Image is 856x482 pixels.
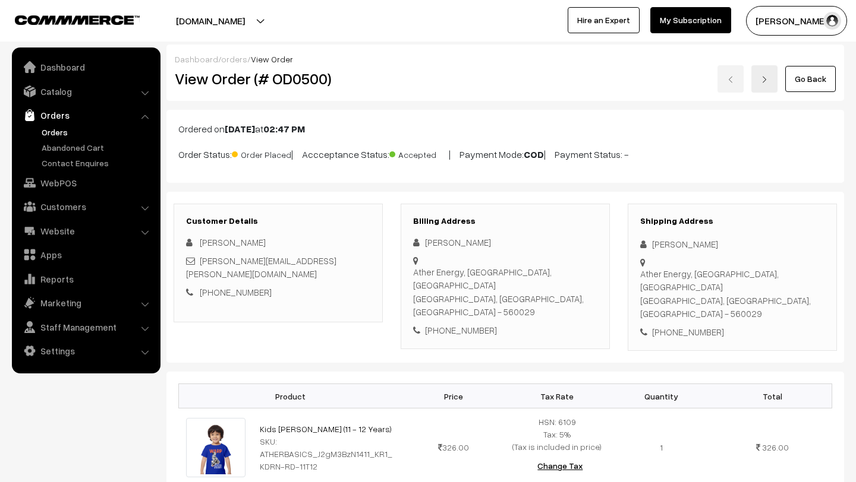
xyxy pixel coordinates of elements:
a: Kids [PERSON_NAME] (11 - 12 Years) [260,424,392,434]
b: [DATE] [225,123,255,135]
a: [PHONE_NUMBER] [200,287,272,297]
a: Customers [15,196,156,217]
div: / / [175,53,836,65]
div: [PHONE_NUMBER] [413,324,597,337]
a: Abandoned Cart [39,141,156,154]
a: [PERSON_NAME][EMAIL_ADDRESS][PERSON_NAME][DOMAIN_NAME] [186,255,336,280]
span: HSN: 6109 Tax: 5% (Tax is included in price) [512,417,602,452]
a: Reports [15,268,156,290]
img: user [823,12,841,30]
a: Settings [15,340,156,361]
div: Ather Energy, [GEOGRAPHIC_DATA], [GEOGRAPHIC_DATA] [GEOGRAPHIC_DATA], [GEOGRAPHIC_DATA], [GEOGRAP... [413,265,597,319]
a: Catalog [15,81,156,102]
span: 326.00 [438,442,469,452]
p: Order Status: | Accceptance Status: | Payment Mode: | Payment Status: - [178,145,832,161]
span: Order Placed [232,145,291,161]
a: Website [15,220,156,242]
div: Ather Energy, [GEOGRAPHIC_DATA], [GEOGRAPHIC_DATA] [GEOGRAPHIC_DATA], [GEOGRAPHIC_DATA], [GEOGRAP... [640,267,824,321]
a: Dashboard [175,54,218,64]
img: COMMMERCE [15,15,140,24]
a: My Subscription [650,7,731,33]
b: COD [524,148,544,160]
a: Orders [15,104,156,126]
th: Total [713,384,832,408]
b: 02:47 PM [263,123,305,135]
button: [DOMAIN_NAME] [134,6,287,36]
div: SKU: ATHERBASICS_J2gM3BzN1411_KR1_KDRN-RD-11T12 [260,435,394,473]
a: Contact Enquires [39,157,156,169]
a: Go Back [785,66,836,92]
div: [PERSON_NAME] [413,236,597,249]
th: Price [401,384,505,408]
h2: View Order (# OD0500) [175,69,383,88]
div: [PHONE_NUMBER] [640,325,824,339]
span: 326.00 [762,442,789,452]
a: Dashboard [15,56,156,78]
a: Staff Management [15,316,156,338]
a: Orders [39,126,156,138]
div: [PERSON_NAME] [640,237,824,251]
span: View Order [251,54,293,64]
h3: Billing Address [413,216,597,226]
a: Apps [15,244,156,265]
span: Accepted [389,145,449,161]
h3: Shipping Address [640,216,824,226]
a: orders [221,54,247,64]
a: COMMMERCE [15,12,119,26]
span: 1 [660,442,663,452]
img: 17224152715568Ather-Dino-Kids-T-Shirt-Front.png [186,418,246,478]
th: Quantity [609,384,713,408]
img: right-arrow.png [761,76,768,83]
th: Product [179,384,402,408]
a: Hire an Expert [568,7,640,33]
button: [PERSON_NAME] [746,6,847,36]
p: Ordered on at [178,122,832,136]
th: Tax Rate [505,384,609,408]
a: WebPOS [15,172,156,194]
span: [PERSON_NAME] [200,237,266,248]
h3: Customer Details [186,216,370,226]
button: Change Tax [528,453,592,479]
a: Marketing [15,292,156,313]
